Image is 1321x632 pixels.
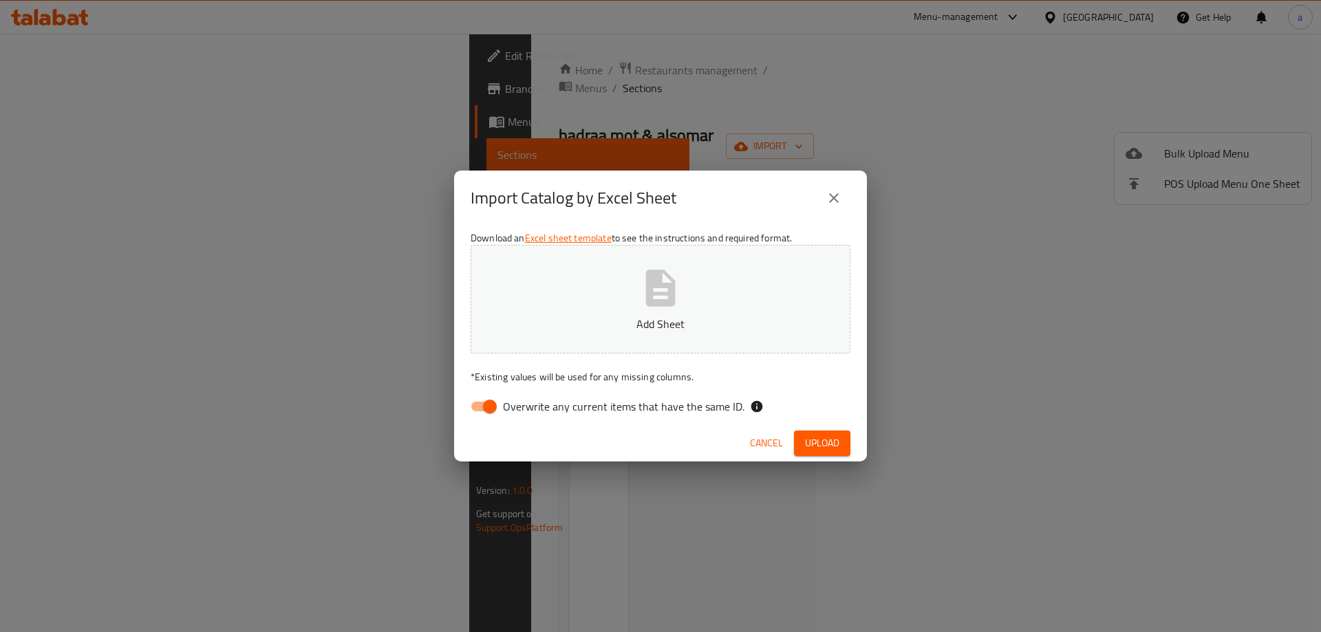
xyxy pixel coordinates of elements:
svg: If the overwrite option isn't selected, then the items that match an existing ID will be ignored ... [750,400,764,413]
h2: Import Catalog by Excel Sheet [471,187,676,209]
button: Cancel [744,431,788,456]
span: Overwrite any current items that have the same ID. [503,398,744,415]
span: Upload [805,435,839,452]
span: Cancel [750,435,783,452]
button: close [817,182,850,215]
a: Excel sheet template [525,229,612,247]
div: Download an to see the instructions and required format. [454,226,867,425]
p: Existing values will be used for any missing columns. [471,370,850,384]
p: Add Sheet [492,316,829,332]
button: Add Sheet [471,245,850,353]
button: Upload [794,431,850,456]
